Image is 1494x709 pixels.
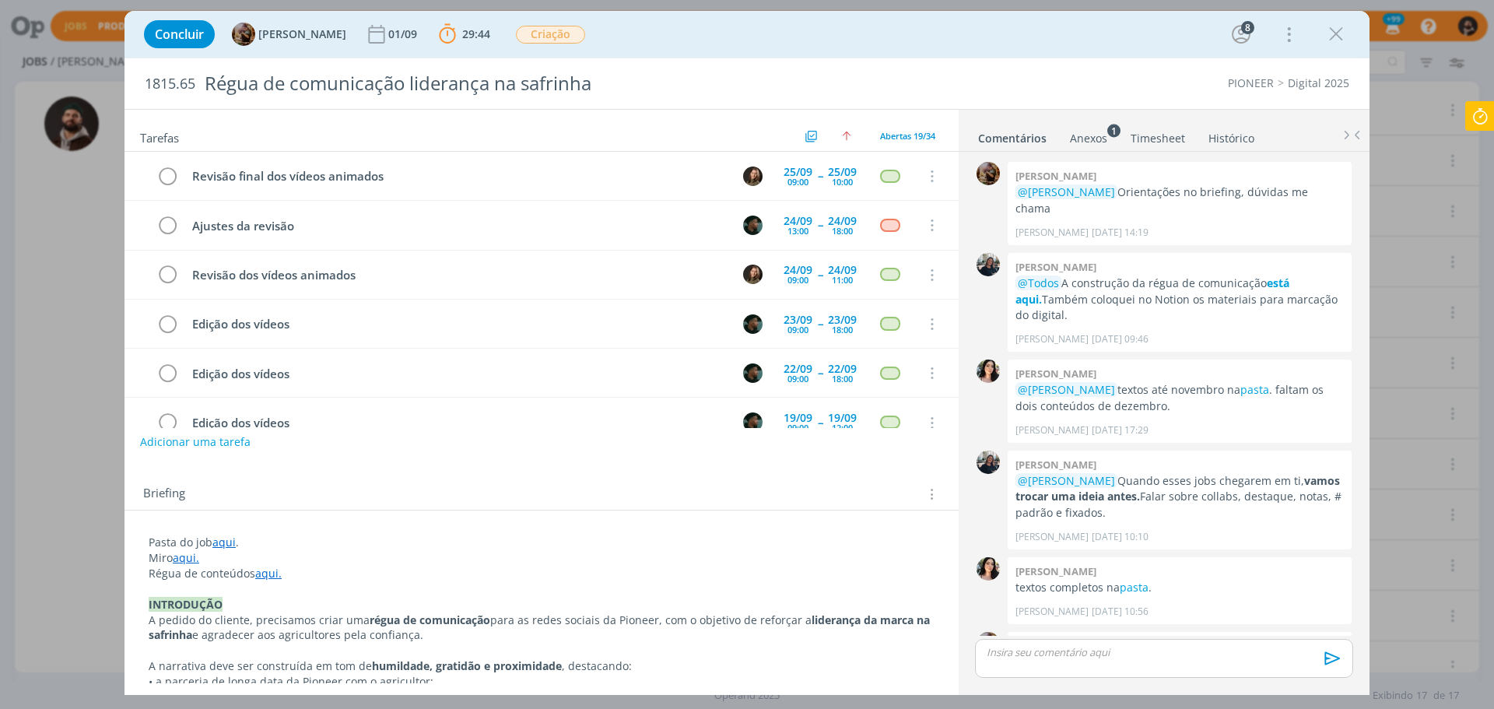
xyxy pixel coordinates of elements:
[1092,226,1149,240] span: [DATE] 14:19
[1228,75,1274,90] a: PIONEER
[832,374,853,383] div: 18:00
[370,612,490,627] strong: régua de comunicação
[1015,226,1089,240] p: [PERSON_NAME]
[155,28,204,40] span: Concluir
[149,597,223,612] strong: INTRODUÇÃO
[1288,75,1349,90] a: Digital 2025
[743,412,763,432] img: K
[1015,332,1089,346] p: [PERSON_NAME]
[1015,473,1344,521] p: Quando esses jobs chegarem em ti, Falar sobre collabs, destaque, notas, # padrão e fixados.
[124,11,1369,695] div: dialog
[1107,124,1120,137] sup: 1
[1015,367,1096,381] b: [PERSON_NAME]
[1229,22,1254,47] button: 8
[1092,605,1149,619] span: [DATE] 10:56
[1018,382,1115,397] span: @[PERSON_NAME]
[173,550,199,565] a: aqui.
[1092,423,1149,437] span: [DATE] 17:29
[1015,605,1089,619] p: [PERSON_NAME]
[787,226,808,235] div: 13:00
[828,167,857,177] div: 25/09
[832,226,853,235] div: 18:00
[977,162,1000,185] img: A
[977,632,1000,655] img: A
[818,170,822,181] span: --
[842,132,851,141] img: arrow-up.svg
[787,276,808,284] div: 09:00
[435,22,494,47] button: 29:44
[741,263,764,286] button: J
[1015,184,1344,216] p: Orientações no briefing, dúvidas me chama
[1092,530,1149,544] span: [DATE] 10:10
[144,20,215,48] button: Concluir
[139,428,251,456] button: Adicionar uma tarefa
[784,314,812,325] div: 23/09
[880,130,935,142] span: Abertas 19/34
[1015,260,1096,274] b: [PERSON_NAME]
[149,612,933,643] strong: liderança da marca na safrinha
[741,213,764,237] button: K
[232,23,346,46] button: A[PERSON_NAME]
[743,314,763,334] img: K
[1015,458,1096,472] b: [PERSON_NAME]
[741,312,764,335] button: K
[1018,276,1059,290] span: @Todos
[145,75,195,93] span: 1815.65
[977,451,1000,474] img: M
[832,276,853,284] div: 11:00
[1092,332,1149,346] span: [DATE] 09:46
[743,265,763,284] img: J
[832,177,853,186] div: 10:00
[828,363,857,374] div: 22/09
[743,167,763,186] img: J
[784,216,812,226] div: 24/09
[140,127,179,146] span: Tarefas
[977,124,1047,146] a: Comentários
[1015,276,1289,306] strong: está aqui.
[232,23,255,46] img: A
[832,423,853,432] div: 12:00
[515,25,586,44] button: Criação
[462,26,490,41] span: 29:44
[818,367,822,378] span: --
[784,167,812,177] div: 25/09
[1130,124,1186,146] a: Timesheet
[828,216,857,226] div: 24/09
[1208,124,1255,146] a: Histórico
[1018,184,1115,199] span: @[PERSON_NAME]
[185,167,728,186] div: Revisão final dos vídeos animados
[1015,276,1344,323] p: A construção da régua de comunicação Também coloquei no Notion os materiais para marcação do digi...
[828,314,857,325] div: 23/09
[1015,580,1344,595] p: textos completos na .
[185,314,728,334] div: Edição dos vídeos
[1015,423,1089,437] p: [PERSON_NAME]
[1240,382,1269,397] a: pasta
[743,216,763,235] img: K
[1015,169,1096,183] b: [PERSON_NAME]
[818,417,822,428] span: --
[1120,580,1149,595] a: pasta
[149,535,935,550] p: Pasta do job .
[1015,564,1096,578] b: [PERSON_NAME]
[977,253,1000,276] img: M
[185,216,728,236] div: Ajustes da revisão
[372,658,562,673] strong: humildade, gratidão e proximidade
[784,363,812,374] div: 22/09
[1070,131,1107,146] div: Anexos
[185,413,728,433] div: Edição dos vídeos
[787,423,808,432] div: 09:00
[787,325,808,334] div: 09:00
[977,360,1000,383] img: T
[741,411,764,434] button: K
[1015,473,1340,504] strong: vamos trocar uma ideia antes.
[784,265,812,276] div: 24/09
[198,65,841,103] div: Régua de comunicação liderança na safrinha
[516,26,585,44] span: Criação
[149,566,935,581] p: Régua de conteúdos
[818,318,822,329] span: --
[255,566,282,581] a: aqui.
[212,535,236,549] a: aqui
[388,29,420,40] div: 01/09
[1018,473,1115,488] span: @[PERSON_NAME]
[149,674,935,690] p: • a parceria de longa data da Pioneer com o agricultor;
